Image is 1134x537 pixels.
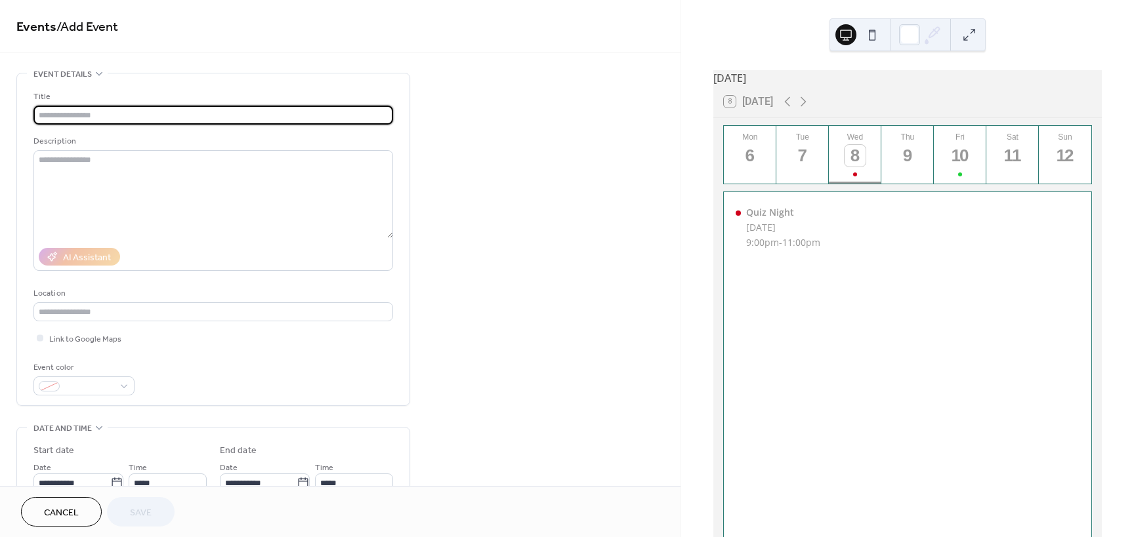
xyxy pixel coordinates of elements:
button: Wed8 [829,126,881,184]
div: Mon [728,132,772,142]
div: Wed [833,132,877,142]
div: Title [33,90,390,104]
span: Link to Google Maps [49,332,121,346]
span: Date [220,461,238,475]
button: Sat11 [986,126,1039,184]
div: 12 [1055,145,1076,167]
span: - [779,236,782,249]
div: Sun [1043,132,1087,142]
span: Date [33,461,51,475]
div: Location [33,287,390,300]
div: [DATE] [713,70,1102,86]
span: / Add Event [56,14,118,40]
div: 11 [1002,145,1024,167]
span: Date and time [33,422,92,435]
div: Fri [938,132,982,142]
span: Time [129,461,147,475]
button: Fri10 [934,126,986,184]
span: Cancel [44,506,79,520]
button: Tue7 [776,126,829,184]
button: Thu9 [881,126,934,184]
button: Sun12 [1039,126,1091,184]
span: 9:00pm [746,236,779,249]
a: Events [16,14,56,40]
div: 9 [897,145,919,167]
button: Cancel [21,497,102,527]
div: Start date [33,444,74,458]
button: Mon6 [724,126,776,184]
div: Event color [33,361,132,374]
div: Tue [780,132,825,142]
span: Event details [33,68,92,81]
div: Description [33,134,390,148]
div: 7 [792,145,814,167]
div: 10 [950,145,971,167]
div: 6 [740,145,761,167]
div: Quiz Night [746,206,820,218]
div: End date [220,444,257,458]
span: Time [315,461,333,475]
div: Thu [885,132,930,142]
div: [DATE] [746,221,820,233]
div: Sat [990,132,1035,142]
span: 11:00pm [782,236,820,249]
div: 8 [845,145,866,167]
